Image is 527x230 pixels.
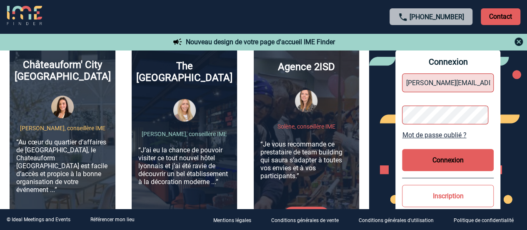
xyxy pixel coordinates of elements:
p: Mentions légales [213,217,251,223]
a: Référencer mon lieu [90,217,135,222]
p: “Je vous recommande ce prestataire de team building qui saura s’adapter à toutes vos envies et à ... [260,140,352,180]
p: “J’ai eu la chance de pouvoir visiter ce tout nouvel hôtel lyonnais et j’ai été ravie de découvri... [138,146,230,186]
div: © Ideal Meetings and Events [7,217,70,222]
p: The [GEOGRAPHIC_DATA] [136,60,232,83]
p: Contact [481,8,520,25]
a: Mentions légales [207,216,265,224]
input: Identifiant ou mot de passe incorrect [402,73,494,92]
p: [PERSON_NAME], conseillère IME [20,125,105,131]
a: Mot de passe oublié ? [402,131,494,139]
p: Solène, conseillère IME [277,123,335,130]
a: Conditions générales de vente [265,216,352,224]
img: call-24-px.png [398,12,408,22]
p: Agence 2ISD [278,61,335,73]
button: Connexion [402,149,494,171]
a: Conditions générales d'utilisation [352,216,447,224]
p: Conditions générales de vente [271,217,339,223]
p: “Au cœur du quartier d’affaires de [GEOGRAPHIC_DATA], le Chateauform [GEOGRAPHIC_DATA] est facile... [16,138,108,194]
p: [PERSON_NAME], conseillère IME [142,131,227,137]
p: Châteauform' City [GEOGRAPHIC_DATA] [15,59,111,82]
a: [PHONE_NUMBER] [410,13,464,21]
p: Conditions générales d'utilisation [359,217,434,223]
button: Inscription [402,185,494,207]
p: Politique de confidentialité [454,217,514,223]
a: Politique de confidentialité [447,216,527,224]
span: Connexion [402,57,494,67]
